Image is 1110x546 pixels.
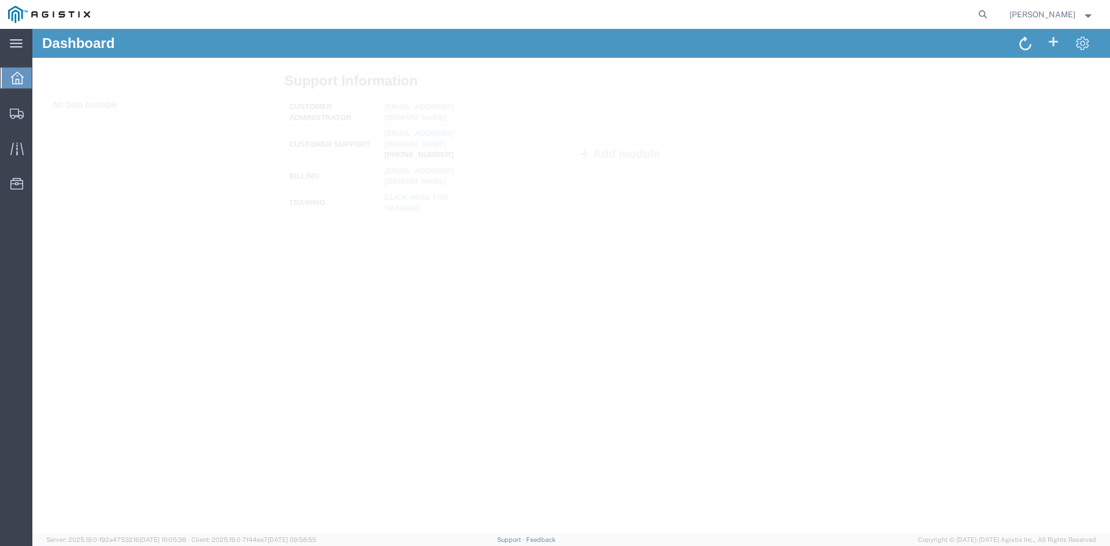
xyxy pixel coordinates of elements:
a: Feedback [526,536,556,543]
td: Customer Administrator [252,70,347,97]
button: Add module [543,118,631,131]
div: Support Information [252,44,459,60]
button: [PERSON_NAME] [1009,8,1094,21]
span: [DATE] 09:58:55 [268,536,316,543]
a: [EMAIL_ADDRESS][DOMAIN_NAME] [352,73,421,93]
img: logo [8,6,90,23]
span: Douglas Harris [1009,8,1075,21]
td: Customer Support [252,97,347,135]
a: Support [497,536,526,543]
td: Training [252,161,347,185]
a: [EMAIL_ADDRESS][DOMAIN_NAME] [352,138,421,157]
span: [DATE] 10:05:38 [139,536,186,543]
a: [EMAIL_ADDRESS][DOMAIN_NAME] [352,100,421,120]
span: Copyright © [DATE]-[DATE] Agistix Inc., All Rights Reserved [918,535,1096,545]
iframe: FS Legacy Container [32,29,1110,534]
td: Billing [252,134,347,161]
span: Client: 2025.19.0-7f44ea7 [191,536,316,543]
a: Click here for training [352,164,416,184]
td: [PHONE_NUMBER] [347,97,459,135]
span: Server: 2025.19.0-192a4753216 [46,536,186,543]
